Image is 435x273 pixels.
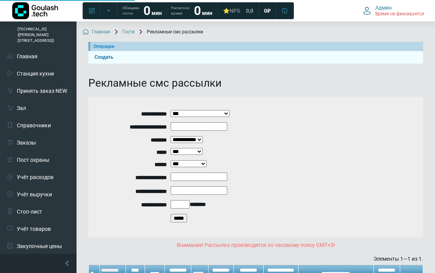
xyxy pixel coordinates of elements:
strong: 0 [143,3,150,18]
span: Админ [375,4,392,11]
img: Логотип компании Goulash.tech [12,2,58,19]
a: Обещаем гостю 0 мин Расчетное время 0 мин [118,4,217,18]
a: Гости [113,29,135,35]
span: Расчетное время [171,5,189,16]
button: Админ Время не фиксируется [358,3,429,19]
span: ₽ [267,7,271,14]
a: Создать [91,54,420,61]
a: ⭐NPS 0,0 [218,4,258,18]
span: 0 [264,7,267,14]
span: мин [202,10,212,16]
span: мин [152,10,162,16]
strong: 0 [194,3,201,18]
span: Время не фиксируется [375,11,424,17]
span: Рекламные смс рассылки [138,29,203,35]
div: ⭐ [223,7,240,14]
div: Операции [93,43,420,50]
span: 0,0 [246,7,253,14]
span: Обещаем гостю [122,5,139,16]
div: Элементы 1—1 из 1. [88,255,423,263]
span: NPS [230,8,240,14]
a: 0 ₽ [259,4,275,18]
a: Главная [83,29,110,35]
span: Внимание! Рассылка производится по часовому поясу GMT+5! [177,242,335,248]
h1: Рекламные смс рассылки [88,77,423,90]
